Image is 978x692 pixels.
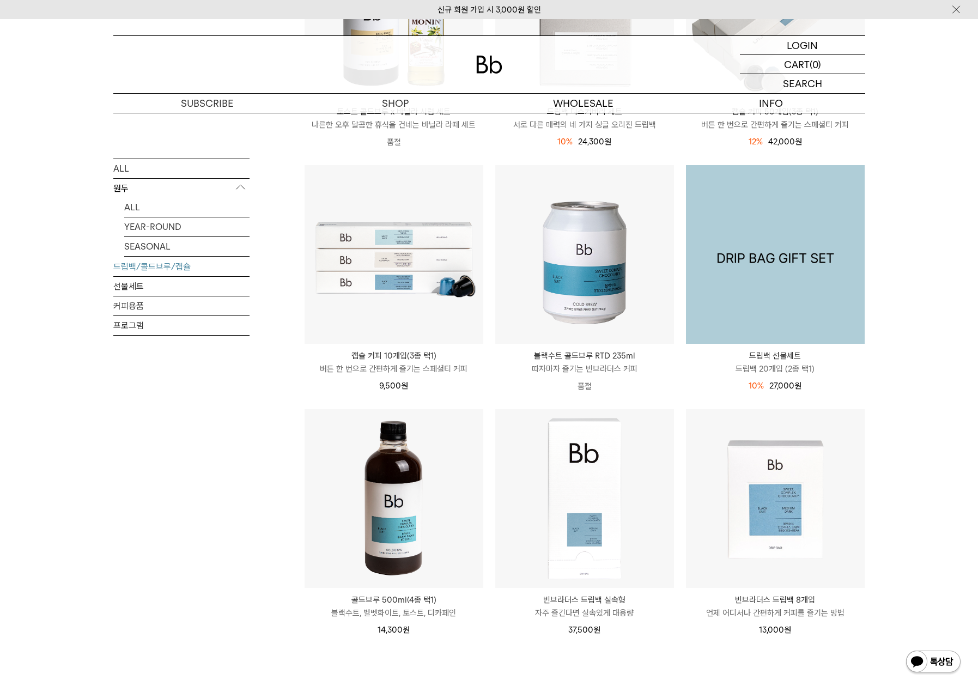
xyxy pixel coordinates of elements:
a: 커피용품 [113,296,250,315]
span: 37,500 [568,625,600,635]
p: 서로 다른 매력의 네 가지 싱글 오리진 드립백 [495,118,674,131]
a: 신규 회원 가입 시 3,000원 할인 [438,5,541,15]
p: 빈브라더스 드립백 8개입 [686,593,865,606]
img: 1000000068_add2_01.png [686,165,865,344]
div: 12% [749,135,763,148]
p: 캡슐 커피 10개입(3종 택1) [305,349,483,362]
span: 원 [403,625,410,635]
a: 드립백/콜드브루/캡슐 [113,257,250,276]
a: ALL [113,159,250,178]
img: 블랙수트 콜드브루 RTD 235ml [495,165,674,344]
span: 14,300 [378,625,410,635]
p: 버튼 한 번으로 간편하게 즐기는 스페셜티 커피 [305,362,483,375]
span: 원 [794,381,801,391]
a: 드립백 선물세트 [686,165,865,344]
a: 드립백 디스커버리 세트 서로 다른 매력의 네 가지 싱글 오리진 드립백 [495,105,674,131]
a: SHOP [301,94,489,113]
img: 카카오톡 채널 1:1 채팅 버튼 [905,649,962,676]
img: 로고 [476,56,502,74]
p: 따자마자 즐기는 빈브라더스 커피 [495,362,674,375]
p: 빈브라더스 드립백 실속형 [495,593,674,606]
a: 캡슐 커피 10개입(3종 택1) 버튼 한 번으로 간편하게 즐기는 스페셜티 커피 [305,349,483,375]
a: 토스트 콜드브루 x 바닐라 시럽 세트 나른한 오후 달콤한 휴식을 건네는 바닐라 라떼 세트 [305,105,483,131]
img: 빈브라더스 드립백 실속형 [495,409,674,588]
p: CART [784,55,810,74]
span: 원 [784,625,791,635]
p: 자주 즐긴다면 실속있게 대용량 [495,606,674,620]
span: 27,000 [769,381,801,391]
p: INFO [677,94,865,113]
span: 원 [795,137,802,147]
img: 콜드브루 500ml(4종 택1) [305,409,483,588]
a: SEASONAL [124,236,250,256]
p: 콜드브루 500ml(4종 택1) [305,593,483,606]
img: 빈브라더스 드립백 8개입 [686,409,865,588]
span: 원 [604,137,611,147]
span: 원 [593,625,600,635]
p: (0) [810,55,821,74]
a: 콜드브루 500ml(4종 택1) 블랙수트, 벨벳화이트, 토스트, 디카페인 [305,593,483,620]
p: 품절 [495,375,674,397]
a: SUBSCRIBE [113,94,301,113]
a: 블랙수트 콜드브루 RTD 235ml 따자마자 즐기는 빈브라더스 커피 [495,349,674,375]
span: 42,000 [768,137,802,147]
a: CART (0) [740,55,865,74]
p: SEARCH [783,74,822,93]
a: YEAR-ROUND [124,217,250,236]
a: 프로그램 [113,315,250,335]
p: 블랙수트 콜드브루 RTD 235ml [495,349,674,362]
p: WHOLESALE [489,94,677,113]
a: 빈브라더스 드립백 실속형 자주 즐긴다면 실속있게 대용량 [495,593,674,620]
div: 10% [557,135,573,148]
a: ALL [124,197,250,216]
a: 드립백 선물세트 드립백 20개입 (2종 택1) [686,349,865,375]
p: 언제 어디서나 간편하게 커피를 즐기는 방법 [686,606,865,620]
span: 9,500 [379,381,408,391]
a: LOGIN [740,36,865,55]
span: 원 [401,381,408,391]
img: 캡슐 커피 10개입(3종 택1) [305,165,483,344]
p: 버튼 한 번으로 간편하게 즐기는 스페셜티 커피 [686,118,865,131]
p: 원두 [113,178,250,198]
span: 24,300 [578,137,611,147]
p: 블랙수트, 벨벳화이트, 토스트, 디카페인 [305,606,483,620]
p: 드립백 20개입 (2종 택1) [686,362,865,375]
p: LOGIN [787,36,818,54]
a: 선물세트 [113,276,250,295]
a: 캡슐 커피 50개입(3종 택1) 버튼 한 번으로 간편하게 즐기는 스페셜티 커피 [686,105,865,131]
p: 드립백 선물세트 [686,349,865,362]
p: 나른한 오후 달콤한 휴식을 건네는 바닐라 라떼 세트 [305,118,483,131]
span: 13,000 [759,625,791,635]
p: 품절 [305,131,483,153]
a: 빈브라더스 드립백 8개입 언제 어디서나 간편하게 커피를 즐기는 방법 [686,593,865,620]
div: 10% [749,379,764,392]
